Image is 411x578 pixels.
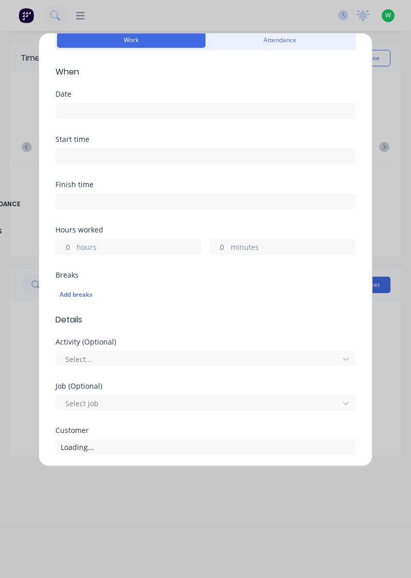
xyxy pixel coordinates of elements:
label: hours [77,242,201,255]
button: Attendance [206,32,354,48]
div: Loading... [55,439,356,455]
div: Add breaks [60,288,351,301]
div: Start time [55,136,356,143]
input: 0 [56,239,74,255]
div: Activity (Optional) [55,338,356,346]
div: Hours worked [55,226,356,233]
div: Breaks [55,272,356,279]
label: minutes [231,242,355,255]
span: When [55,66,356,78]
button: Work [57,32,206,48]
div: Job (Optional) [55,383,356,390]
div: Finish time [55,181,356,188]
input: 0 [210,239,228,255]
span: Details [55,314,356,326]
div: Customer [55,427,356,434]
div: Date [55,91,356,98]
